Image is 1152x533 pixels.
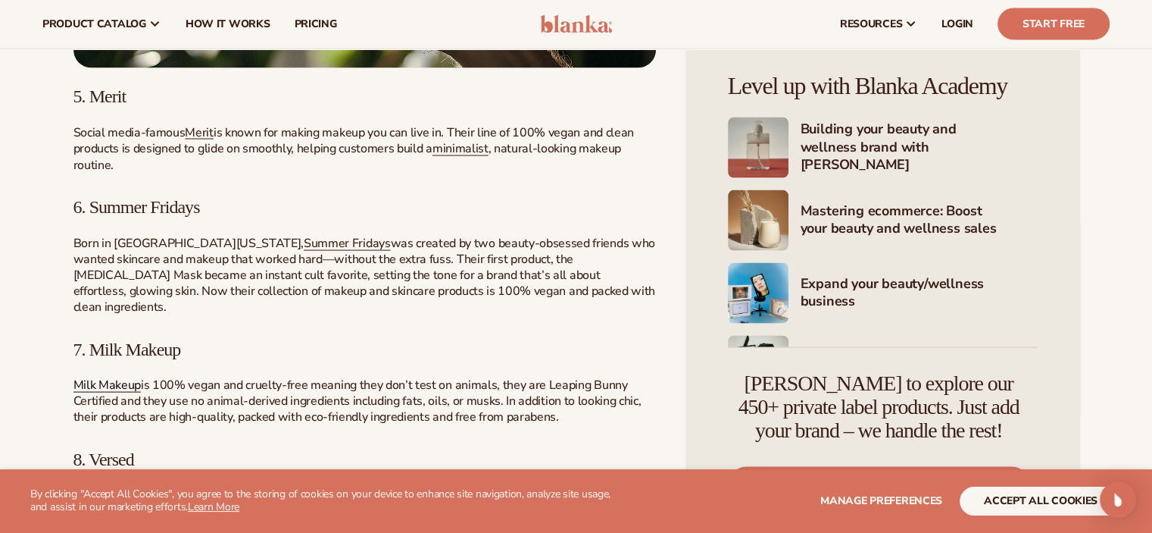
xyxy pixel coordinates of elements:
a: Start free [728,467,1030,503]
span: , natural-looking makeup routine. [73,140,621,174]
h4: Level up with Blanka Academy [728,73,1038,99]
a: Shopify Image 5 Building your beauty and wellness brand with [PERSON_NAME] [728,118,1038,178]
h4: Mastering ecommerce: Boost your beauty and wellness sales [801,202,1038,240]
span: pricing [294,18,336,30]
span: product catalog [42,18,146,30]
span: was created by two beauty-obsessed friends who wanted skincare and makeup that worked hard—withou... [73,235,655,315]
h4: Expand your beauty/wellness business [801,275,1038,312]
span: How It Works [186,18,270,30]
button: Manage preferences [820,487,942,516]
img: logo [540,15,612,33]
span: Social media-famous [73,124,186,141]
div: Open Intercom Messenger [1100,481,1136,518]
a: Shopify Image 8 Marketing your beauty and wellness brand 101 [728,336,1038,397]
span: Manage preferences [820,494,942,508]
img: Shopify Image 6 [728,190,788,251]
span: 5. Merit [73,86,126,106]
span: Born in [GEOGRAPHIC_DATA][US_STATE], [73,235,304,252]
a: Shopify Image 6 Mastering ecommerce: Boost your beauty and wellness sales [728,190,1038,251]
span: resources [840,18,902,30]
img: Shopify Image 5 [728,118,788,178]
a: minimalist [432,141,489,158]
p: By clicking "Accept All Cookies", you agree to the storing of cookies on your device to enhance s... [30,488,628,514]
img: Shopify Image 7 [728,263,788,324]
a: Summer Fridays [304,236,391,252]
span: LOGIN [941,18,973,30]
a: Learn More [188,500,239,514]
span: 6. Summer Fridays [73,197,200,217]
a: Start Free [997,8,1110,40]
span: is known for making makeup you can live in. Their line of 100% vegan and clean products is design... [73,124,634,158]
img: Shopify Image 8 [728,336,788,397]
span: is 100% vegan and cruelty-free meaning they don’t test on animals, they are Leaping Bunny Certifi... [73,377,642,425]
button: accept all cookies [960,487,1122,516]
a: Milk Makeup [73,378,141,394]
span: 8. Versed [73,450,134,469]
a: Shopify Image 7 Expand your beauty/wellness business [728,263,1038,324]
span: 7. Milk Makeup [73,340,181,359]
h4: Building your beauty and wellness brand with [PERSON_NAME] [801,121,1038,175]
h4: [PERSON_NAME] to explore our 450+ private label products. Just add your brand – we handle the rest! [728,372,1030,442]
a: Merit [185,124,213,141]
